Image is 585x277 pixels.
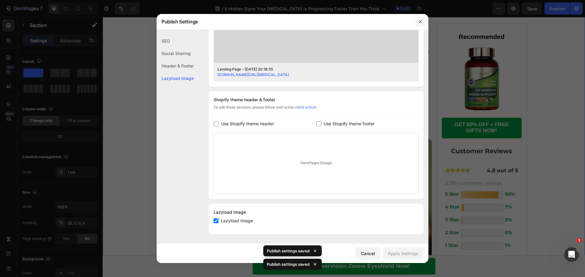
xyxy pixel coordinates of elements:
p: GET 50% OFF Evervision Zoone Eyeshield Now! [175,246,307,253]
p: As I discovered with my patient [PERSON_NAME], she was going BLIND and didn't even know it. She h... [59,31,328,54]
p: What makes this particularly TERRIFYING is that most people don't realize this isn't "normal agin... [59,10,328,25]
p: Publish settings saved [267,248,310,254]
h2: Rich Text Editor. Editing area: main [58,90,329,117]
a: this article [298,105,316,109]
button: Apply Settings [383,247,424,259]
div: Landing Page - [DATE] 20:18:55 [218,67,405,72]
p: If you avoid driving after dark or feel your world getting smaller and darker every day, your VIS... [59,60,328,76]
p: Get 50% OFF + Free Gifts Now! [346,105,412,117]
span: 1 [577,238,582,243]
div: Shopify theme header & footer [214,96,419,103]
p: Publish settings saved [267,261,310,267]
div: Rich Text Editor. Editing area: main [58,30,329,55]
img: gempages_559101826016740245-67c1114a-af9c-4b76-8368-29deca42b94d.png [361,29,397,95]
div: Header & Footer [157,60,194,72]
div: Apply Settings [388,250,418,257]
span: Use Shopify theme footer [324,120,374,127]
div: Rich Text Editor. Editing area: main [58,60,329,76]
div: Publish Settings [157,14,413,29]
div: Cancel [361,250,375,257]
div: To edit those sections, please follow instruction in [214,105,419,115]
div: SEO [157,35,194,47]
a: [DOMAIN_NAME][URL][MEDICAL_DATA] [218,72,289,77]
div: Rich Text Editor. Editing area: main [58,9,329,26]
div: Lazyload Image [214,209,419,216]
div: Lazyload Image [157,72,194,85]
p: 2. Reading Becomes a Struggle (Even With Glasses) [59,91,328,116]
span: Use Shopify theme header [221,120,274,127]
iframe: Intercom live chat [564,247,579,262]
button: Cancel [356,247,380,259]
h2: Recommended [339,16,419,23]
div: GemPages Design [214,133,418,194]
span: Lazyload Image [221,217,253,224]
div: Social Sharing [157,47,194,60]
a: GET 50% OFF Evervision Zoone Eyeshield Now! [150,241,333,258]
a: Get 50% OFF + Free Gifts Now! [339,101,419,121]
